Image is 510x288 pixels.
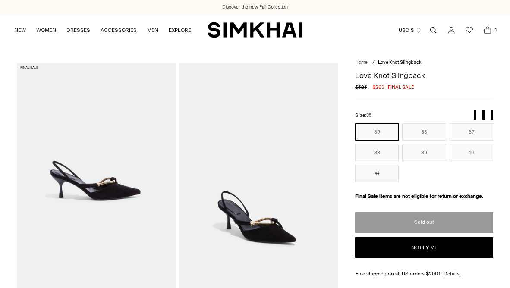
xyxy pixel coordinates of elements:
s: $525 [355,83,367,91]
h1: Love Knot Slingback [355,72,493,79]
div: Free shipping on all US orders $200+ [355,270,493,278]
span: Love Knot Slingback [378,59,422,65]
a: Open cart modal [479,22,496,39]
button: 36 [402,123,446,141]
a: Discover the new Fall Collection [222,4,288,11]
a: NEW [14,21,26,40]
a: WOMEN [36,21,56,40]
div: / [372,59,375,66]
strong: Final Sale items are not eligible for return or exchange. [355,193,483,199]
a: DRESSES [66,21,90,40]
span: 1 [492,26,500,34]
button: Notify me [355,237,493,258]
button: 38 [355,144,399,161]
span: $263 [372,83,384,91]
button: 39 [402,144,446,161]
a: Home [355,59,368,65]
button: 40 [450,144,493,161]
a: Open search modal [425,22,442,39]
a: Details [444,270,460,278]
label: Size: [355,111,371,119]
a: Wishlist [461,22,478,39]
a: EXPLORE [169,21,191,40]
a: MEN [147,21,158,40]
button: 35 [355,123,399,141]
button: 41 [355,165,399,182]
button: 37 [450,123,493,141]
a: Go to the account page [443,22,460,39]
a: ACCESSORIES [101,21,137,40]
a: SIMKHAI [208,22,302,38]
button: USD $ [399,21,422,40]
nav: breadcrumbs [355,59,493,66]
span: 35 [366,113,371,118]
